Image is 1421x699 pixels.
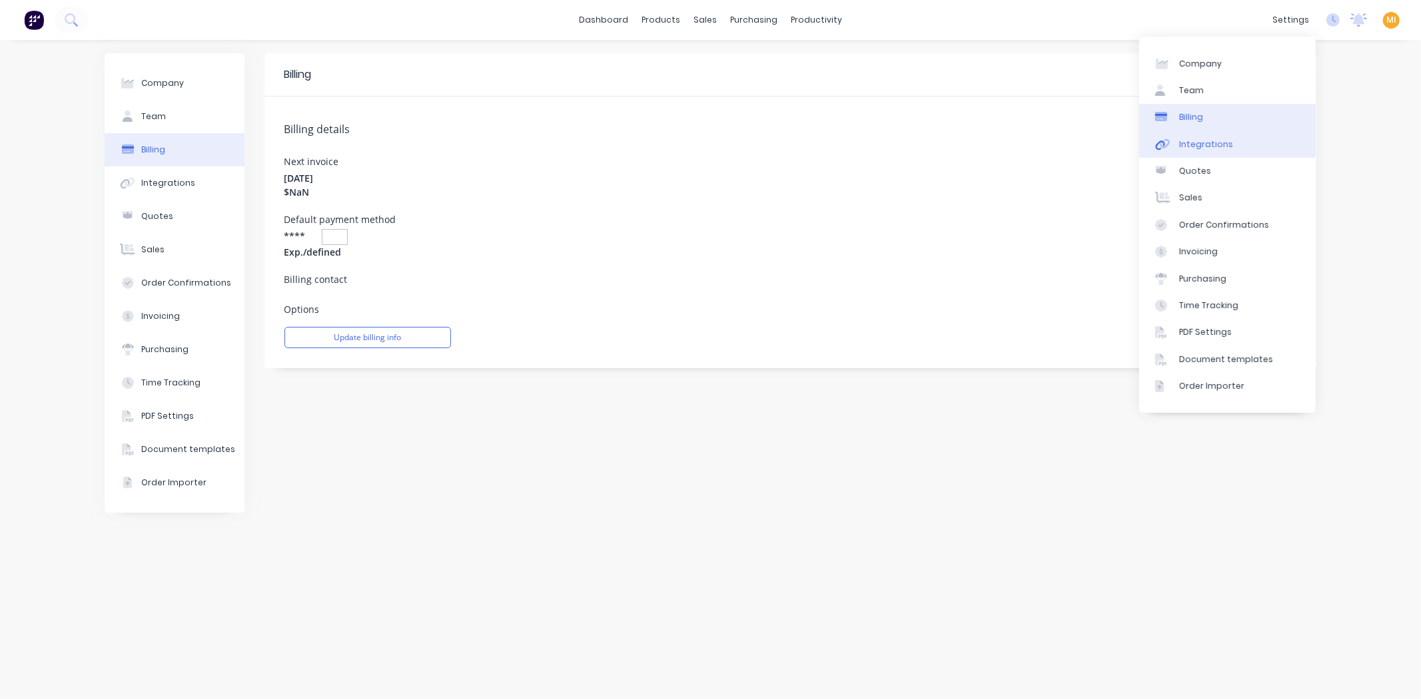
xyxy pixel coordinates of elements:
[635,10,687,30] div: products
[784,10,849,30] div: productivity
[1179,273,1226,285] div: Purchasing
[105,233,244,266] button: Sales
[1266,10,1316,30] div: settings
[141,443,235,455] div: Document templates
[1386,14,1396,26] span: MI
[141,144,165,156] div: Billing
[1139,50,1316,77] a: Company
[141,377,201,389] div: Time Tracking
[1139,292,1316,319] a: Time Tracking
[1179,192,1202,204] div: Sales
[1139,265,1316,292] a: Purchasing
[1139,319,1316,346] a: PDF Settings
[141,344,189,355] div: Purchasing
[141,177,195,189] div: Integrations
[1179,138,1233,150] div: Integrations
[284,171,1297,185] span: [DATE]
[1139,77,1316,104] a: Team
[105,300,244,333] button: Invoicing
[1179,353,1273,365] div: Document templates
[1179,300,1238,312] div: Time Tracking
[284,185,1297,199] span: $ NaN
[105,200,244,233] button: Quotes
[1179,165,1211,177] div: Quotes
[1139,131,1316,158] a: Integrations
[284,272,1297,286] label: Billing contact
[105,166,244,200] button: Integrations
[1179,246,1218,258] div: Invoicing
[1179,326,1232,338] div: PDF Settings
[284,245,1297,259] span: Exp. / defined
[141,77,184,89] div: Company
[105,399,244,433] button: PDF Settings
[24,10,44,30] img: Factory
[1139,373,1316,399] a: Order Importer
[284,154,1297,168] label: Next invoice
[723,10,784,30] div: purchasing
[572,10,635,30] a: dashboard
[284,67,312,83] div: Billing
[1139,184,1316,211] a: Sales
[1179,111,1203,123] div: Billing
[1179,219,1269,231] div: Order Confirmations
[1139,104,1316,130] a: Billing
[105,466,244,499] button: Order Importer
[105,333,244,366] button: Purchasing
[284,302,1297,316] label: Options
[284,123,1297,136] h5: Billing details
[1179,58,1222,70] div: Company
[1179,85,1204,97] div: Team
[141,310,180,322] div: Invoicing
[1179,380,1244,392] div: Order Importer
[105,366,244,399] button: Time Tracking
[141,210,173,222] div: Quotes
[105,433,244,466] button: Document templates
[1139,238,1316,265] a: Invoicing
[105,133,244,166] button: Billing
[141,244,165,256] div: Sales
[141,410,194,422] div: PDF Settings
[105,100,244,133] button: Team
[1139,158,1316,184] a: Quotes
[1139,212,1316,238] a: Order Confirmations
[687,10,723,30] div: sales
[105,67,244,100] button: Company
[141,477,207,489] div: Order Importer
[141,111,166,122] div: Team
[141,277,231,289] div: Order Confirmations
[284,212,1297,226] label: Default payment method
[284,327,451,348] button: Update billing info
[105,266,244,300] button: Order Confirmations
[1139,346,1316,373] a: Document templates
